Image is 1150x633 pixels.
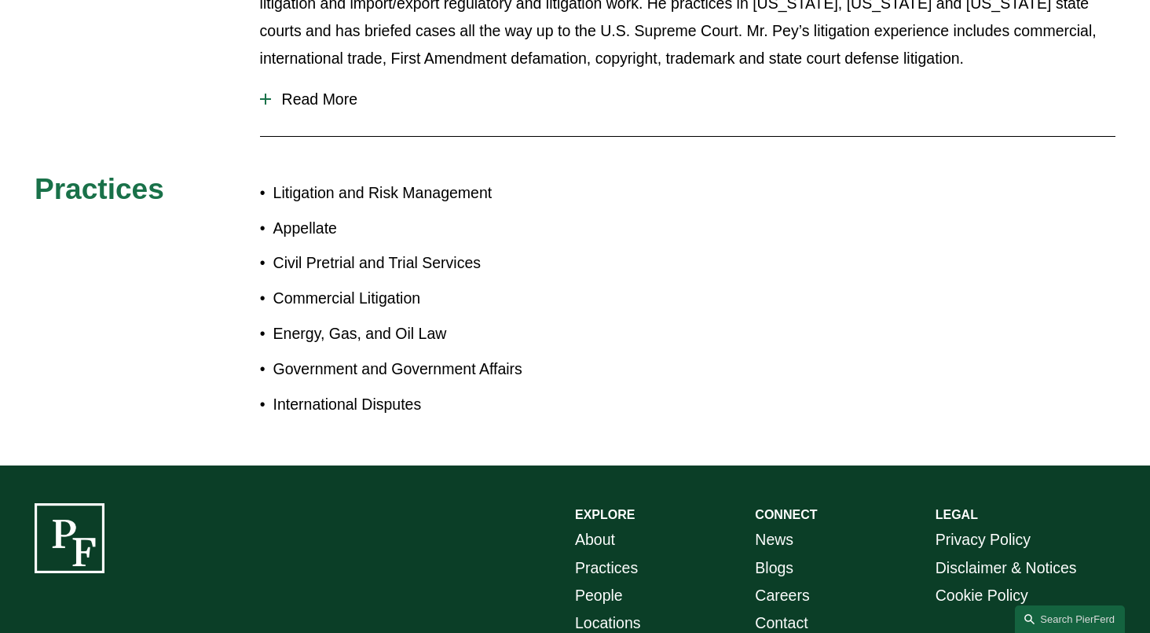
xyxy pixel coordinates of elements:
a: Practices [575,554,638,582]
a: Privacy Policy [936,526,1031,554]
a: News [755,526,793,554]
a: About [575,526,615,554]
a: Cookie Policy [936,582,1028,609]
strong: LEGAL [936,508,978,521]
p: Energy, Gas, and Oil Law [273,320,575,348]
a: Disclaimer & Notices [936,554,1077,582]
a: Search this site [1015,605,1125,633]
a: People [575,582,623,609]
p: Appellate [273,215,575,242]
p: International Disputes [273,391,575,418]
a: Blogs [755,554,793,582]
p: Litigation and Risk Management [273,179,575,207]
a: Careers [755,582,809,609]
button: Read More [260,79,1116,120]
p: Civil Pretrial and Trial Services [273,249,575,277]
span: Practices [35,172,164,205]
strong: EXPLORE [575,508,635,521]
p: Government and Government Affairs [273,355,575,383]
span: Read More [271,90,1116,109]
strong: CONNECT [755,508,817,521]
p: Commercial Litigation [273,285,575,312]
